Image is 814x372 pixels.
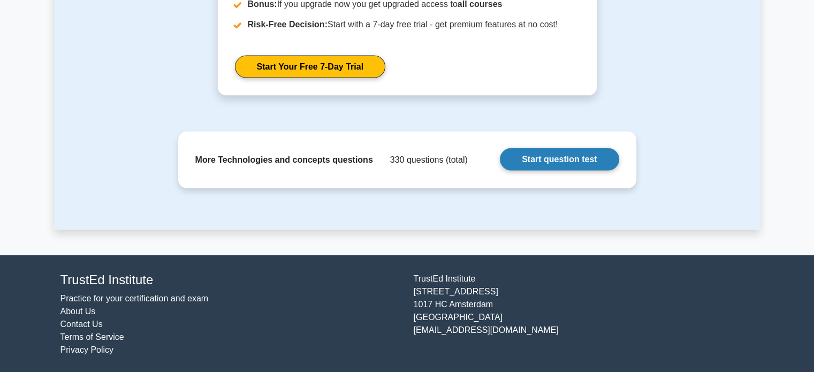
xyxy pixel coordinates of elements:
a: Terms of Service [60,332,124,341]
h4: TrustEd Institute [60,272,401,288]
div: 330 questions (total) [386,154,468,166]
a: Start question test [500,148,619,171]
a: Practice for your certification and exam [60,294,209,303]
a: Start Your Free 7-Day Trial [235,56,385,78]
div: TrustEd Institute [STREET_ADDRESS] 1017 HC Amsterdam [GEOGRAPHIC_DATA] [EMAIL_ADDRESS][DOMAIN_NAME] [407,272,760,356]
div: More Technologies and concepts questions [195,154,373,166]
a: Privacy Policy [60,345,114,354]
a: Contact Us [60,320,103,329]
a: About Us [60,307,96,316]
